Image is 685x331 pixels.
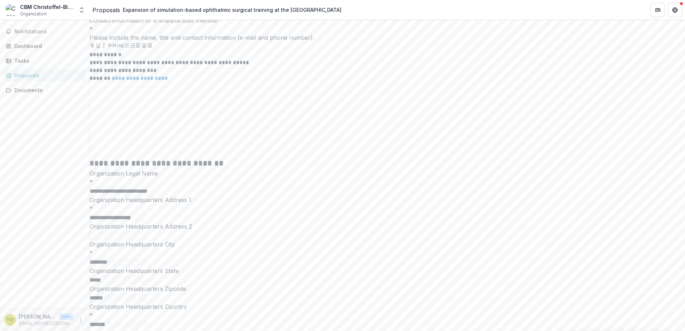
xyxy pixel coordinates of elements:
[7,317,13,322] div: Nahid Hasan Sumon
[14,42,81,50] div: Dashboard
[90,240,685,249] p: Organization Headquarters City
[3,26,86,37] button: Notifications
[59,313,73,320] p: User
[3,84,86,96] a: Documents
[124,42,130,51] button: Bullet List
[20,3,74,11] div: CBM Christoffel-Blindenmission [DEMOGRAPHIC_DATA] Blind Mission e.V.
[77,3,87,17] button: Open entity switcher
[14,72,81,79] div: Proposals
[14,29,83,35] span: Notifications
[95,42,101,51] button: Underline
[90,169,685,178] p: Organization Legal Name
[90,284,685,293] p: Organization Headquarters Zipcode
[90,196,685,204] p: Organization Headquarters Address 1
[651,3,665,17] button: Partners
[90,302,685,311] p: Organization Headquarters Country
[135,42,141,51] button: Align Left
[112,42,118,51] button: Heading 1
[92,5,344,15] nav: breadcrumb
[92,6,120,14] a: Proposals
[101,42,107,51] button: Italicize
[130,42,135,51] button: Ordered List
[6,4,17,16] img: CBM Christoffel-Blindenmission Christian Blind Mission e.V.
[14,86,81,94] div: Documents
[3,69,86,81] a: Proposals
[90,267,685,275] p: Organization Headquarters State
[3,40,86,52] a: Dashboard
[14,57,81,64] div: Tasks
[90,42,95,51] button: Bold
[76,316,85,324] button: More
[19,313,56,320] p: [PERSON_NAME] [PERSON_NAME]
[90,33,685,42] div: Please include the name, title and contact information (e-mail and phone number).
[20,11,47,17] span: Organization
[90,222,685,231] p: Organization Headquarters Address 2
[19,320,73,327] p: [EMAIL_ADDRESS][DOMAIN_NAME]
[90,16,685,25] p: Contact information of a financial staff member
[118,42,124,51] button: Heading 2
[668,3,682,17] button: Get Help
[141,42,147,51] button: Align Center
[123,6,341,14] div: Expansion of simulation-based ophthalmic surgical training at the [GEOGRAPHIC_DATA]
[107,42,112,51] button: Strike
[147,42,153,51] button: Align Right
[3,55,86,67] a: Tasks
